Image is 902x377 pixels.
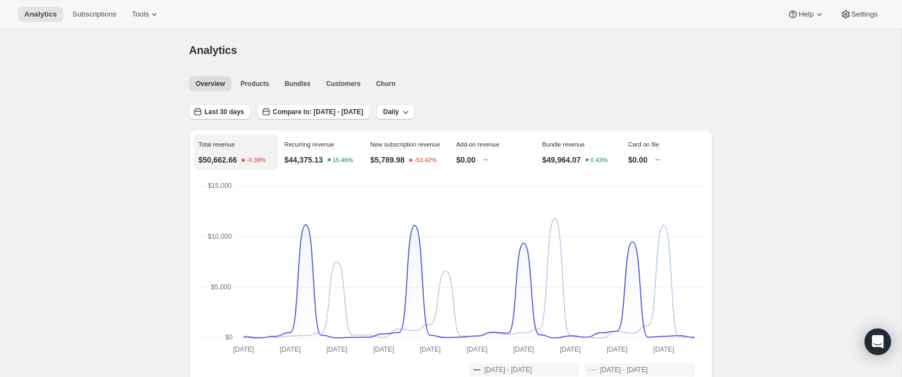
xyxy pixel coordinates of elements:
text: -0.39% [247,157,266,164]
span: New subscription revenue [370,141,440,148]
span: Products [240,79,269,88]
button: Last 30 days [189,104,251,120]
text: [DATE] [467,346,488,353]
span: Add-on revenue [456,141,499,148]
p: $0.00 [628,154,647,165]
text: $10,000 [208,233,232,240]
button: Help [781,7,831,22]
text: [DATE] [280,346,301,353]
text: [DATE] [560,346,581,353]
text: [DATE] [233,346,254,353]
button: Subscriptions [66,7,123,22]
text: $5,000 [211,283,231,291]
span: Compare to: [DATE] - [DATE] [273,107,363,116]
span: Daily [383,107,399,116]
p: $50,662.66 [198,154,237,165]
text: 15.46% [333,157,354,164]
span: Subscriptions [72,10,116,19]
text: $0 [225,333,233,341]
p: $0.00 [456,154,476,165]
span: [DATE] - [DATE] [484,365,532,374]
span: Overview [196,79,225,88]
p: $5,789.98 [370,154,404,165]
text: [DATE] [373,346,394,353]
span: Analytics [24,10,57,19]
span: Churn [376,79,395,88]
p: $49,964.07 [542,154,581,165]
span: Help [798,10,813,19]
span: Bundles [284,79,310,88]
button: [DATE] - [DATE] [585,363,695,376]
text: $15,000 [208,182,232,190]
span: Tools [132,10,149,19]
div: Open Intercom Messenger [865,328,891,355]
button: [DATE] - [DATE] [469,363,579,376]
text: [DATE] [653,346,674,353]
span: Analytics [189,44,237,56]
text: [DATE] [513,346,534,353]
p: $44,375.13 [284,154,323,165]
text: -53.42% [414,157,437,164]
text: [DATE] [607,346,628,353]
button: Settings [834,7,884,22]
button: Daily [376,104,414,120]
text: [DATE] [420,346,441,353]
button: Tools [125,7,166,22]
text: [DATE] [327,346,348,353]
span: Bundle revenue [542,141,585,148]
text: 0.43% [591,157,608,164]
span: Last 30 days [204,107,244,116]
span: Total revenue [198,141,235,148]
span: Settings [851,10,878,19]
button: Analytics [18,7,63,22]
span: [DATE] - [DATE] [600,365,647,374]
span: Recurring revenue [284,141,334,148]
button: Compare to: [DATE] - [DATE] [257,104,370,120]
span: Card on file [628,141,659,148]
span: Customers [326,79,361,88]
